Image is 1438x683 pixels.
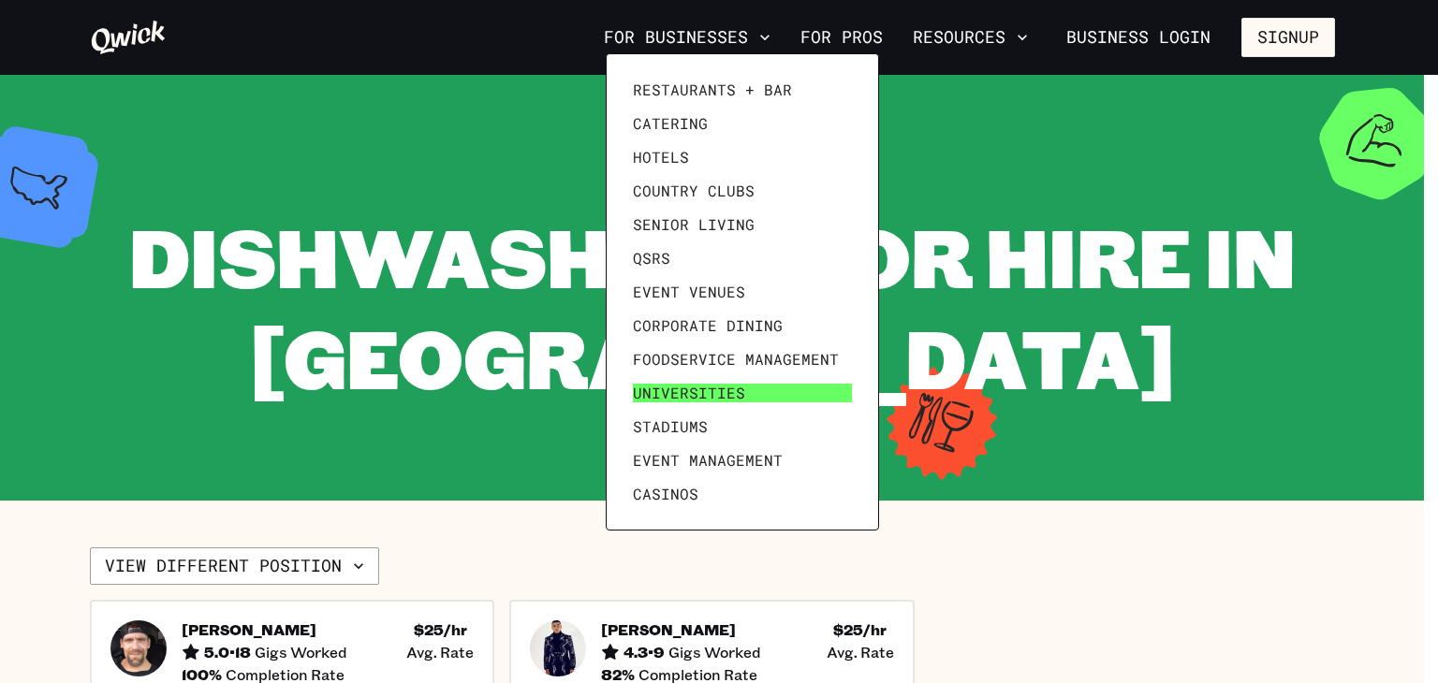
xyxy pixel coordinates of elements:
[633,114,708,133] span: Catering
[633,80,792,99] span: Restaurants + Bar
[633,384,745,402] span: Universities
[633,417,708,436] span: Stadiums
[633,148,689,167] span: Hotels
[633,283,745,301] span: Event Venues
[633,316,783,335] span: Corporate Dining
[633,485,698,503] span: Casinos
[633,451,783,470] span: Event Management
[633,215,755,234] span: Senior Living
[633,249,670,268] span: QSRs
[633,350,839,369] span: Foodservice Management
[633,182,755,200] span: Country Clubs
